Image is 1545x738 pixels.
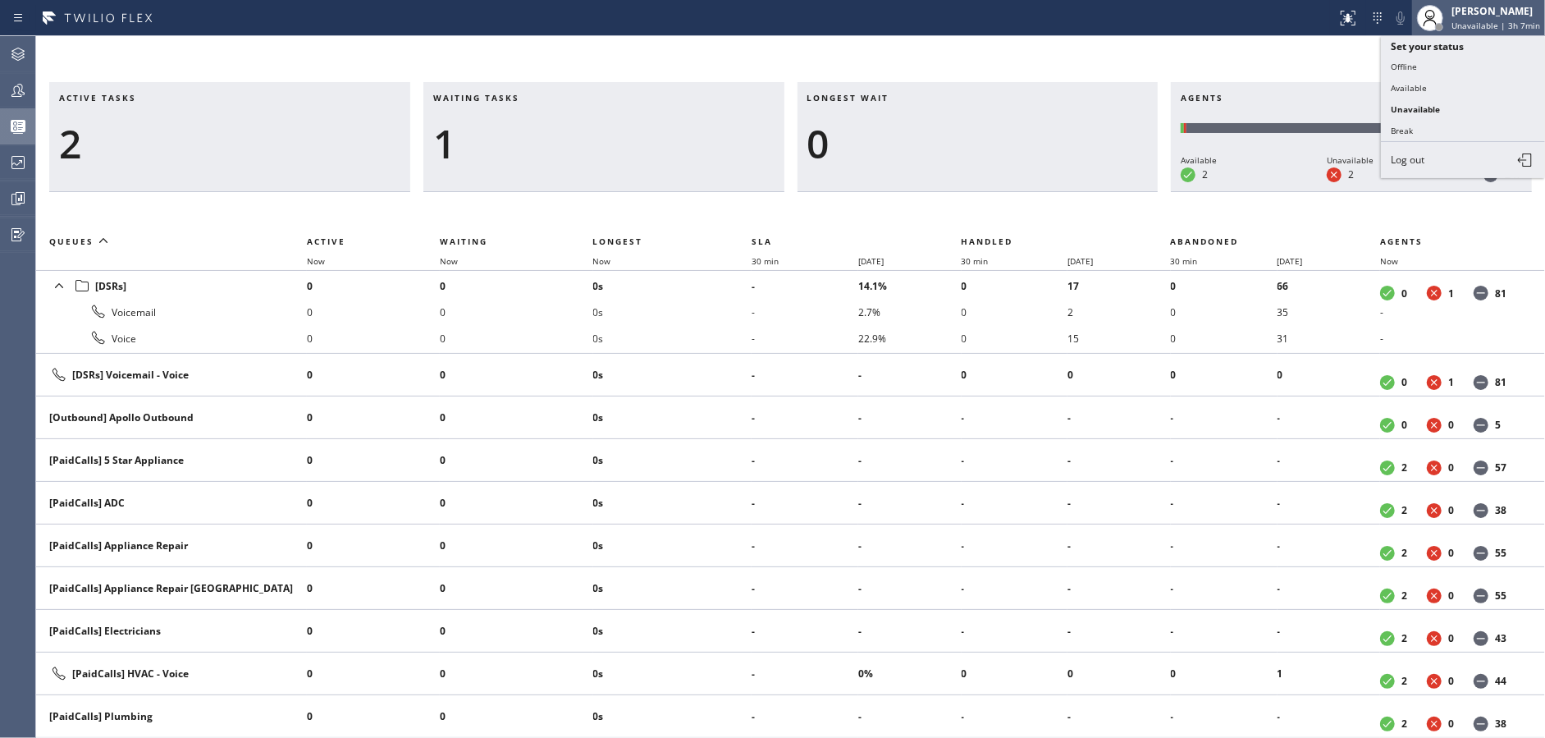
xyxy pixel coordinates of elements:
[307,618,440,644] li: 0
[1380,674,1395,689] dt: Available
[1278,405,1380,431] li: -
[1474,375,1488,390] dt: Offline
[49,365,294,385] div: [DSRs] Voicemail - Voice
[1171,236,1239,247] span: Abandoned
[752,325,858,351] li: -
[1401,375,1407,389] dd: 0
[962,273,1068,299] li: 0
[1495,418,1501,432] dd: 5
[593,236,643,247] span: Longest
[752,236,772,247] span: SLA
[1171,299,1278,325] li: 0
[593,299,752,325] li: 0s
[1067,490,1170,516] li: -
[1171,618,1278,644] li: -
[593,255,611,267] span: Now
[1171,447,1278,474] li: -
[49,236,94,247] span: Queues
[1380,461,1395,475] dt: Available
[593,490,752,516] li: 0s
[1171,362,1278,388] li: 0
[1401,717,1407,731] dd: 2
[1380,631,1395,646] dt: Available
[1427,589,1442,603] dt: Unavailable
[1448,546,1454,560] dd: 0
[1380,375,1395,390] dt: Available
[752,618,858,644] li: -
[307,447,440,474] li: 0
[593,575,752,602] li: 0s
[962,618,1068,644] li: -
[1451,4,1540,18] div: [PERSON_NAME]
[49,539,294,552] div: [PaidCalls] Appliance Repair
[858,490,961,516] li: -
[49,664,294,684] div: [PaidCalls] HVAC - Voice
[307,661,440,687] li: 0
[1427,418,1442,433] dt: Unavailable
[1401,286,1407,300] dd: 0
[858,704,961,730] li: -
[1401,503,1407,517] dd: 2
[1184,123,1186,133] div: Unavailable: 2
[1495,286,1506,300] dd: 81
[1278,255,1303,267] span: [DATE]
[752,447,858,474] li: -
[307,299,440,325] li: 0
[1067,362,1170,388] li: 0
[1380,325,1525,351] li: -
[962,490,1068,516] li: -
[440,273,593,299] li: 0
[1067,575,1170,602] li: -
[1067,405,1170,431] li: -
[752,661,858,687] li: -
[307,533,440,559] li: 0
[1427,503,1442,518] dt: Unavailable
[1171,704,1278,730] li: -
[1401,589,1407,603] dd: 2
[1067,325,1170,351] li: 15
[1067,533,1170,559] li: -
[962,405,1068,431] li: -
[1380,418,1395,433] dt: Available
[1186,123,1522,133] div: Offline: 247
[1278,273,1380,299] li: 66
[1278,661,1380,687] li: 1
[858,325,961,351] li: 22.9%
[1448,674,1454,688] dd: 0
[49,302,294,322] div: Voicemail
[1278,618,1380,644] li: -
[307,255,325,267] span: Now
[440,618,593,644] li: 0
[440,490,593,516] li: 0
[1427,546,1442,561] dt: Unavailable
[752,704,858,730] li: -
[1067,273,1170,299] li: 17
[1067,704,1170,730] li: -
[1067,447,1170,474] li: -
[1278,362,1380,388] li: 0
[1448,503,1454,517] dd: 0
[49,709,294,723] div: [PaidCalls] Plumbing
[1067,661,1170,687] li: 0
[1495,461,1506,474] dd: 57
[1448,461,1454,474] dd: 0
[593,362,752,388] li: 0s
[593,273,752,299] li: 0s
[962,575,1068,602] li: -
[1474,674,1488,689] dt: Offline
[1401,418,1407,432] dd: 0
[962,447,1068,474] li: -
[440,362,593,388] li: 0
[593,661,752,687] li: 0s
[593,447,752,474] li: 0s
[858,533,961,559] li: -
[593,704,752,730] li: 0s
[1427,674,1442,689] dt: Unavailable
[807,92,889,103] span: Longest wait
[752,533,858,559] li: -
[1348,167,1354,181] dd: 2
[440,405,593,431] li: 0
[1427,286,1442,300] dt: Unavailable
[1474,631,1488,646] dt: Offline
[1380,546,1395,561] dt: Available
